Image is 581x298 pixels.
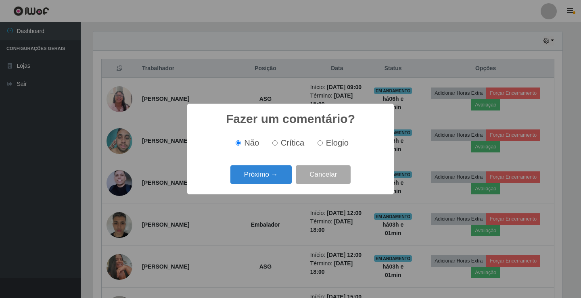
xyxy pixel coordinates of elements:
input: Não [236,140,241,146]
span: Não [244,138,259,147]
button: Cancelar [296,165,351,184]
span: Crítica [281,138,305,147]
button: Próximo → [230,165,292,184]
input: Crítica [272,140,278,146]
input: Elogio [318,140,323,146]
span: Elogio [326,138,349,147]
h2: Fazer um comentário? [226,112,355,126]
